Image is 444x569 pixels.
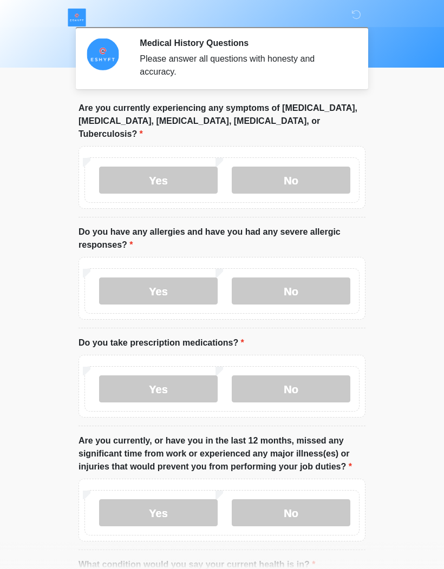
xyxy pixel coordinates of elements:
[232,167,350,194] label: No
[99,499,218,526] label: Yes
[79,434,365,473] label: Are you currently, or have you in the last 12 months, missed any significant time from work or ex...
[87,38,119,70] img: Agent Avatar
[79,102,365,141] label: Are you currently experiencing any symptoms of [MEDICAL_DATA], [MEDICAL_DATA], [MEDICAL_DATA], [M...
[99,277,218,305] label: Yes
[140,52,349,78] div: Please answer all questions with honesty and accuracy.
[140,38,349,48] h2: Medical History Questions
[99,167,218,194] label: Yes
[79,336,244,349] label: Do you take prescription medications?
[232,499,350,526] label: No
[232,277,350,305] label: No
[232,375,350,402] label: No
[79,226,365,252] label: Do you have any allergies and have you had any severe allergic responses?
[99,375,218,402] label: Yes
[68,8,86,27] img: ESHYFT Logo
